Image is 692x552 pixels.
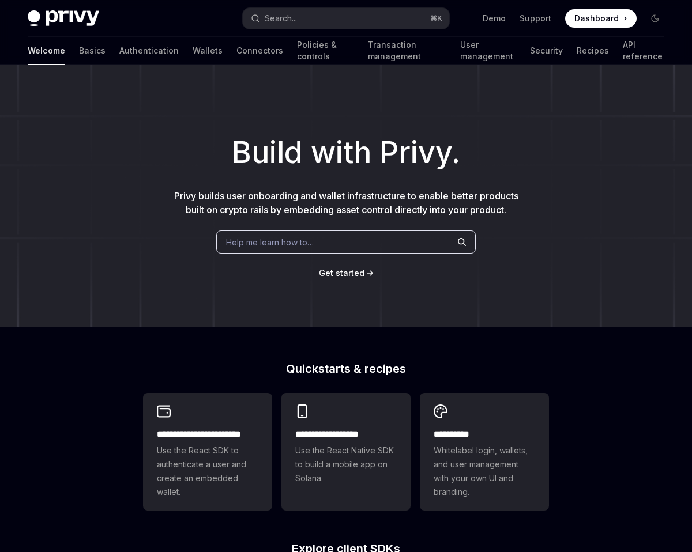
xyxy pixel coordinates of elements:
a: Dashboard [565,9,637,28]
a: **** *****Whitelabel login, wallets, and user management with your own UI and branding. [420,393,549,511]
a: API reference [623,37,664,65]
span: Use the React SDK to authenticate a user and create an embedded wallet. [157,444,258,499]
span: Help me learn how to… [226,236,314,248]
a: User management [460,37,516,65]
a: Authentication [119,37,179,65]
span: Use the React Native SDK to build a mobile app on Solana. [295,444,397,485]
a: Wallets [193,37,223,65]
span: Privy builds user onboarding and wallet infrastructure to enable better products built on crypto ... [174,190,518,215]
a: Transaction management [368,37,446,65]
a: Connectors [236,37,283,65]
img: dark logo [28,10,99,27]
a: Policies & controls [297,37,354,65]
button: Toggle dark mode [646,9,664,28]
span: Whitelabel login, wallets, and user management with your own UI and branding. [434,444,535,499]
a: Recipes [577,37,609,65]
a: Welcome [28,37,65,65]
a: Demo [483,13,506,24]
button: Open search [243,8,449,29]
span: Get started [319,268,364,278]
h1: Build with Privy. [18,130,674,175]
a: Security [530,37,563,65]
div: Search... [265,12,297,25]
a: Basics [79,37,106,65]
a: Support [520,13,551,24]
a: **** **** **** ***Use the React Native SDK to build a mobile app on Solana. [281,393,411,511]
span: ⌘ K [430,14,442,23]
a: Get started [319,267,364,279]
h2: Quickstarts & recipes [143,363,549,375]
span: Dashboard [574,13,619,24]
